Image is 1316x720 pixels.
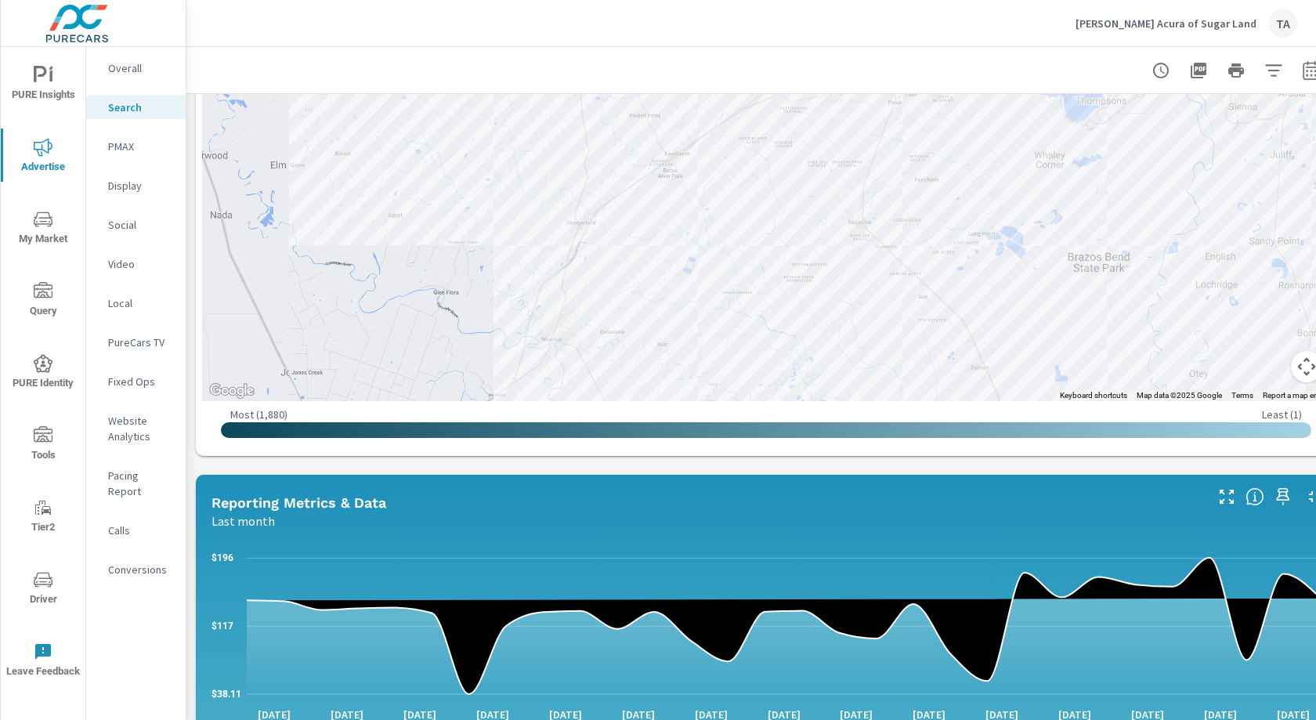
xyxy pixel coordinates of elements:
[86,331,186,354] div: PureCars TV
[86,291,186,315] div: Local
[5,498,81,537] span: Tier2
[86,96,186,119] div: Search
[86,370,186,393] div: Fixed Ops
[1076,16,1256,31] p: [PERSON_NAME] Acura of Sugar Land
[1060,390,1127,401] button: Keyboard shortcuts
[1214,484,1239,509] button: Make Fullscreen
[211,494,386,511] h5: Reporting Metrics & Data
[1262,407,1302,422] p: Least ( 1 )
[86,56,186,80] div: Overall
[206,381,258,401] a: Open this area in Google Maps (opens a new window)
[86,464,186,503] div: Pacing Report
[1245,487,1264,506] span: Understand Search data over time and see how metrics compare to each other.
[86,409,186,448] div: Website Analytics
[86,213,186,237] div: Social
[108,60,173,76] p: Overall
[108,335,173,350] p: PureCars TV
[1183,55,1214,86] button: "Export Report to PDF"
[86,135,186,158] div: PMAX
[5,210,81,248] span: My Market
[86,252,186,276] div: Video
[1258,55,1289,86] button: Apply Filters
[5,282,81,320] span: Query
[108,256,173,272] p: Video
[1269,9,1297,38] div: TA
[108,562,173,577] p: Conversions
[108,99,173,115] p: Search
[108,374,173,389] p: Fixed Ops
[86,558,186,581] div: Conversions
[1220,55,1252,86] button: Print Report
[108,468,173,499] p: Pacing Report
[5,354,81,393] span: PURE Identity
[211,552,233,563] text: $196
[1231,391,1253,400] a: Terms (opens in new tab)
[211,512,275,530] p: Last month
[1,47,85,696] div: nav menu
[108,413,173,444] p: Website Analytics
[5,642,81,681] span: Leave Feedback
[86,519,186,542] div: Calls
[108,295,173,311] p: Local
[206,381,258,401] img: Google
[211,621,233,631] text: $117
[5,570,81,609] span: Driver
[108,139,173,154] p: PMAX
[5,66,81,104] span: PURE Insights
[108,523,173,538] p: Calls
[211,689,241,700] text: $38.11
[108,217,173,233] p: Social
[5,138,81,176] span: Advertise
[1271,484,1296,509] span: Save this to your personalized report
[5,426,81,465] span: Tools
[86,174,186,197] div: Display
[1137,391,1222,400] span: Map data ©2025 Google
[230,407,287,422] p: Most ( 1,880 )
[108,178,173,194] p: Display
